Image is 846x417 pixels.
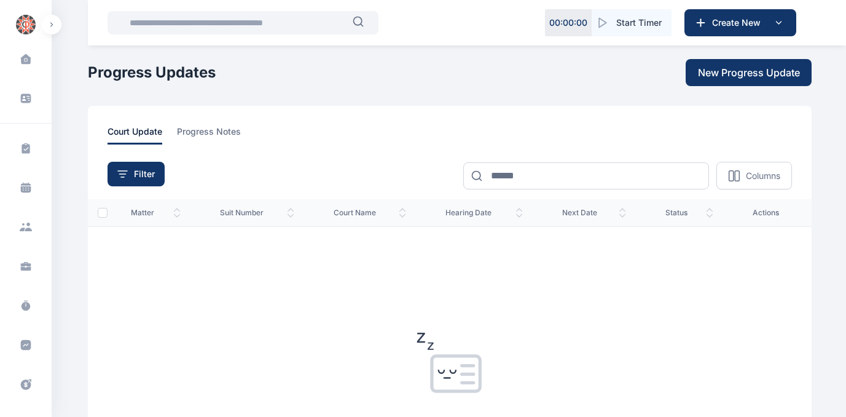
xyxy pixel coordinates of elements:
span: New Progress Update [698,65,800,80]
button: Start Timer [592,9,672,36]
span: court name [334,208,406,218]
span: progress notes [177,125,241,145]
span: next date [562,208,626,218]
h1: Progress Updates [88,63,216,82]
span: suit number [220,208,294,218]
span: Filter [134,168,155,180]
span: hearing date [445,208,522,218]
button: Filter [108,162,165,186]
a: progress notes [177,125,256,145]
span: Start Timer [616,17,662,29]
span: Create New [707,17,771,29]
span: status [665,208,714,218]
span: matter [131,208,181,218]
span: court update [108,125,162,145]
button: New Progress Update [686,59,812,86]
span: actions [753,208,792,218]
button: Columns [716,162,792,189]
p: 00 : 00 : 00 [549,17,587,29]
p: Columns [746,170,780,182]
a: court update [108,125,177,145]
button: Create New [684,9,796,36]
